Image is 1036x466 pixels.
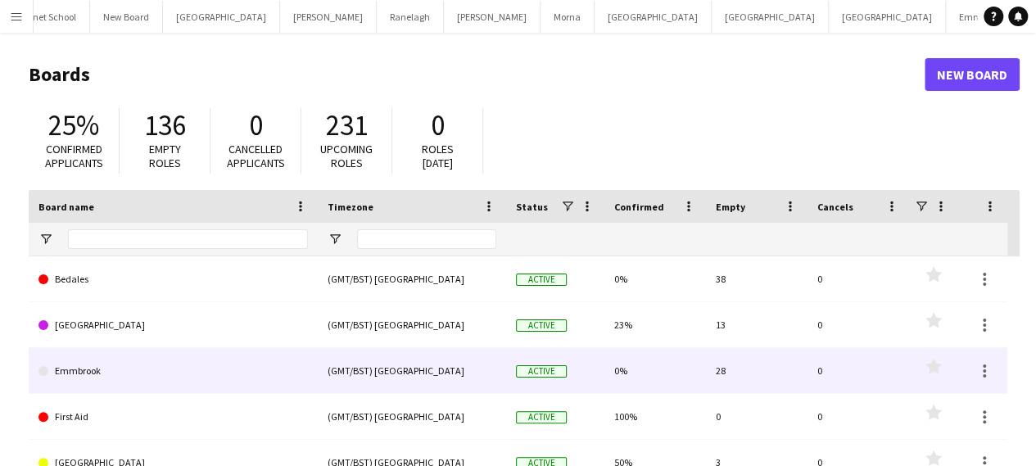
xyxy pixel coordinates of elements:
span: Active [516,319,567,332]
div: 13 [706,302,808,347]
input: Board name Filter Input [68,229,308,249]
span: Confirmed applicants [45,142,103,170]
span: 0 [249,107,263,143]
div: 0 [808,394,909,439]
span: Active [516,365,567,378]
span: 0 [431,107,445,143]
span: 231 [326,107,368,143]
a: [GEOGRAPHIC_DATA] [38,302,308,348]
a: New Board [925,58,1020,91]
button: [GEOGRAPHIC_DATA] [163,1,280,33]
button: [GEOGRAPHIC_DATA] [829,1,946,33]
div: (GMT/BST) [GEOGRAPHIC_DATA] [318,394,506,439]
span: Cancels [817,201,853,213]
button: [GEOGRAPHIC_DATA] [595,1,712,33]
span: Empty [716,201,745,213]
button: [PERSON_NAME] [444,1,541,33]
button: [GEOGRAPHIC_DATA] [712,1,829,33]
h1: Boards [29,62,925,87]
span: 25% [48,107,99,143]
button: [PERSON_NAME] [280,1,377,33]
div: 0 [808,302,909,347]
button: Emmbrook [946,1,1019,33]
button: Ranelagh [377,1,444,33]
a: First Aid [38,394,308,440]
span: Empty roles [149,142,181,170]
span: Board name [38,201,94,213]
div: (GMT/BST) [GEOGRAPHIC_DATA] [318,302,506,347]
button: Morna [541,1,595,33]
div: 0 [808,256,909,301]
span: Active [516,411,567,423]
span: Roles [DATE] [422,142,454,170]
div: 38 [706,256,808,301]
span: Confirmed [614,201,664,213]
button: Open Filter Menu [328,232,342,247]
div: 23% [604,302,706,347]
div: 0% [604,256,706,301]
a: Emmbrook [38,348,308,394]
span: Status [516,201,548,213]
span: Active [516,274,567,286]
span: Timezone [328,201,373,213]
div: 0% [604,348,706,393]
span: 136 [144,107,186,143]
button: New Board [90,1,163,33]
div: 0 [706,394,808,439]
div: 0 [808,348,909,393]
button: Kennet School [3,1,90,33]
span: Upcoming roles [320,142,373,170]
div: (GMT/BST) [GEOGRAPHIC_DATA] [318,348,506,393]
div: (GMT/BST) [GEOGRAPHIC_DATA] [318,256,506,301]
span: Cancelled applicants [227,142,285,170]
a: Bedales [38,256,308,302]
div: 100% [604,394,706,439]
div: 28 [706,348,808,393]
button: Open Filter Menu [38,232,53,247]
input: Timezone Filter Input [357,229,496,249]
